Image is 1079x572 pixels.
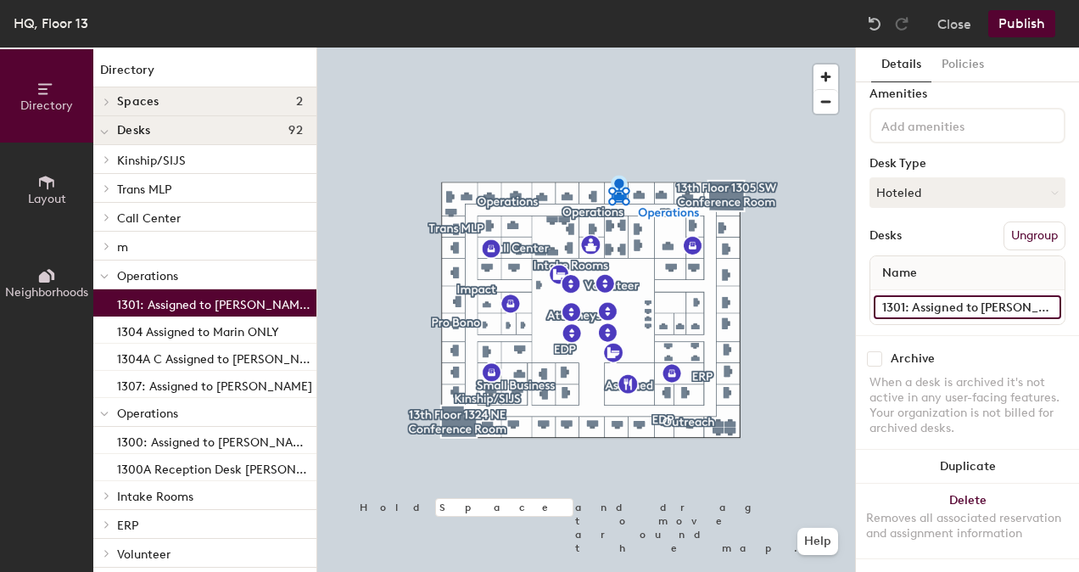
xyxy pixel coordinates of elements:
[797,528,838,555] button: Help
[878,115,1031,135] input: Add amenities
[866,15,883,32] img: Undo
[117,547,171,562] span: Volunteer
[988,10,1055,37] button: Publish
[869,157,1065,171] div: Desk Type
[871,48,931,82] button: Details
[117,124,150,137] span: Desks
[117,347,313,367] p: 1304A C Assigned to [PERSON_NAME] ONLY
[20,98,73,113] span: Directory
[117,211,181,226] span: Call Center
[874,295,1061,319] input: Unnamed desk
[869,375,1065,436] div: When a desk is archived it's not active in any user-facing features. Your organization is not bil...
[288,124,303,137] span: 92
[117,269,178,283] span: Operations
[893,15,910,32] img: Redo
[856,484,1079,558] button: DeleteRemoves all associated reservation and assignment information
[117,490,193,504] span: Intake Rooms
[296,95,303,109] span: 2
[93,61,316,87] h1: Directory
[1004,222,1065,250] button: Ungroup
[117,95,159,109] span: Spaces
[931,48,994,82] button: Policies
[117,519,138,533] span: ERP
[117,320,279,339] p: 1304 Assigned to Marin ONLY
[891,352,935,366] div: Archive
[117,457,313,477] p: 1300A Reception Desk [PERSON_NAME] ONLY
[869,87,1065,101] div: Amenities
[117,182,171,197] span: Trans MLP
[866,511,1069,541] div: Removes all associated reservation and assignment information
[856,450,1079,484] button: Duplicate
[117,240,128,255] span: m
[5,285,88,300] span: Neighborhoods
[117,430,313,450] p: 1300: Assigned to [PERSON_NAME] Only
[937,10,971,37] button: Close
[117,407,178,421] span: Operations
[28,192,66,206] span: Layout
[117,293,313,312] p: 1301: Assigned to [PERSON_NAME] ONLY
[117,374,312,394] p: 1307: Assigned to [PERSON_NAME]
[117,154,186,168] span: Kinship/SIJS
[869,229,902,243] div: Desks
[869,177,1065,208] button: Hoteled
[874,258,925,289] span: Name
[14,13,88,34] div: HQ, Floor 13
